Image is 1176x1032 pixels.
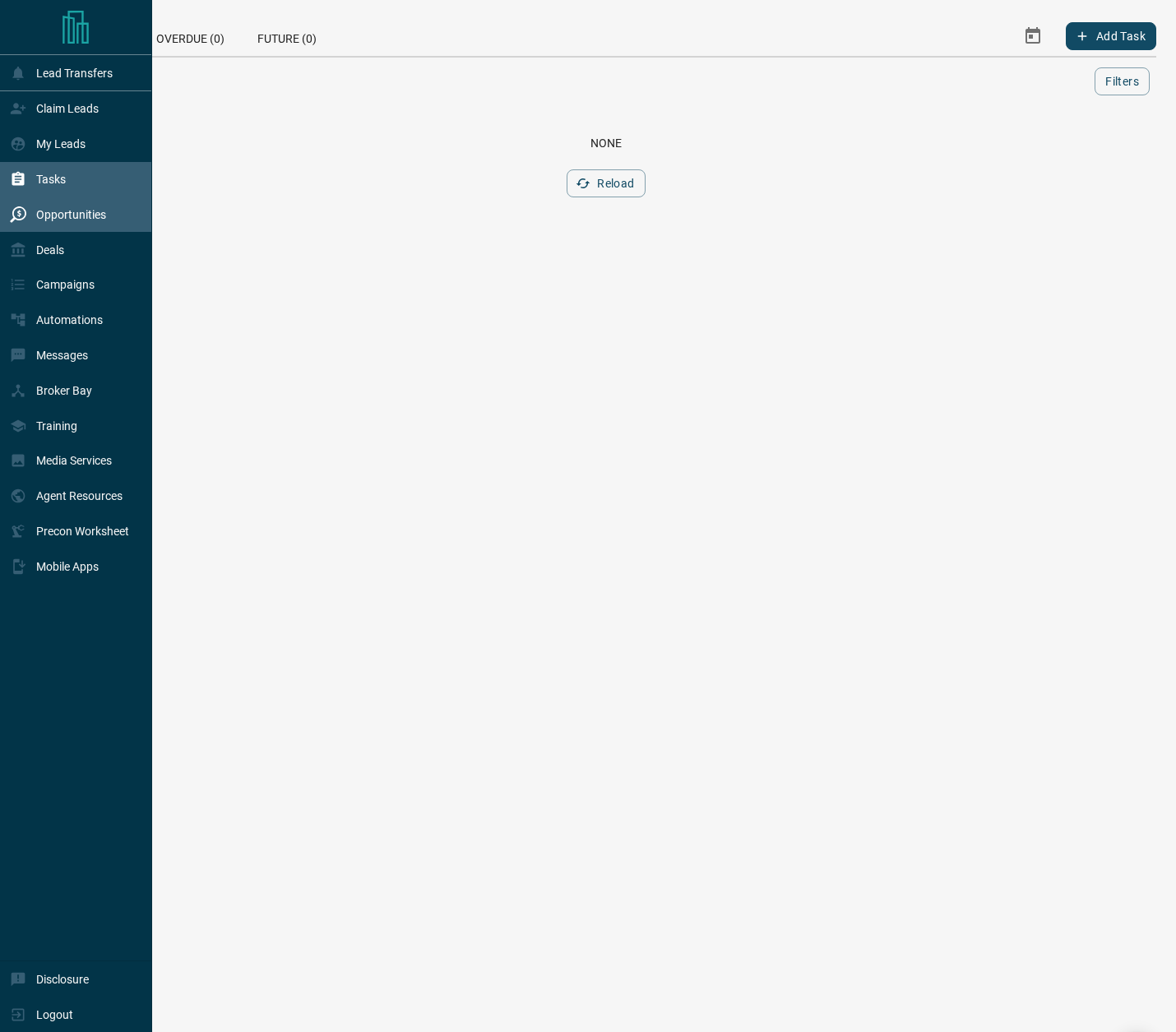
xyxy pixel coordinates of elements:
[1013,16,1053,56] button: Select Date Range
[241,16,333,56] div: Future (0)
[140,16,241,56] div: Overdue (0)
[76,137,1137,150] div: None
[567,169,645,197] button: Reload
[1066,22,1156,50] button: Add Task
[1095,67,1150,95] button: Filters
